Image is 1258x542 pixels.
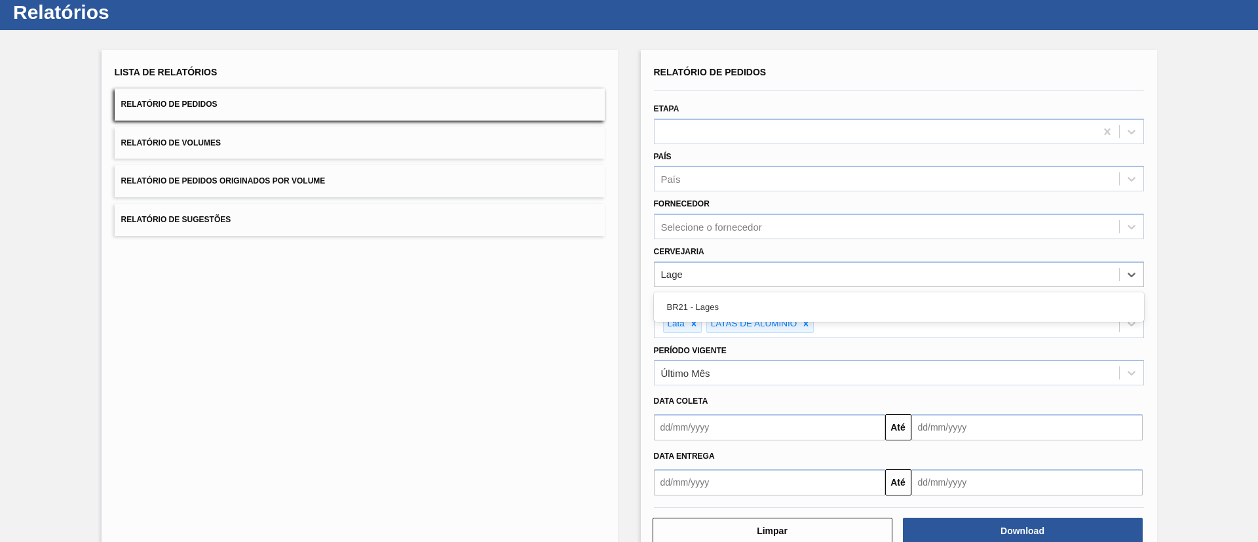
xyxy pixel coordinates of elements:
span: Relatório de Pedidos [654,67,767,77]
button: Relatório de Pedidos [115,88,605,121]
div: Lata [664,316,687,332]
span: Relatório de Volumes [121,138,221,147]
div: Último Mês [661,368,710,379]
span: Data coleta [654,397,708,406]
span: Lista de Relatórios [115,67,218,77]
button: Até [885,414,911,440]
label: Etapa [654,104,679,113]
div: BR21 - Lages [654,295,1144,319]
button: Relatório de Sugestões [115,204,605,236]
label: País [654,152,672,161]
label: Fornecedor [654,199,710,208]
button: Relatório de Pedidos Originados por Volume [115,165,605,197]
span: Data entrega [654,452,715,461]
div: LATAS DE ALUMINIO [707,316,799,332]
input: dd/mm/yyyy [654,469,885,495]
div: País [661,174,681,185]
button: Relatório de Volumes [115,127,605,159]
span: Relatório de Sugestões [121,215,231,224]
h1: Relatórios [13,5,246,20]
input: dd/mm/yyyy [654,414,885,440]
div: Selecione o fornecedor [661,222,762,233]
label: Período Vigente [654,346,727,355]
label: Cervejaria [654,247,704,256]
input: dd/mm/yyyy [911,414,1143,440]
span: Relatório de Pedidos [121,100,218,109]
span: Relatório de Pedidos Originados por Volume [121,176,326,185]
button: Até [885,469,911,495]
input: dd/mm/yyyy [911,469,1143,495]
